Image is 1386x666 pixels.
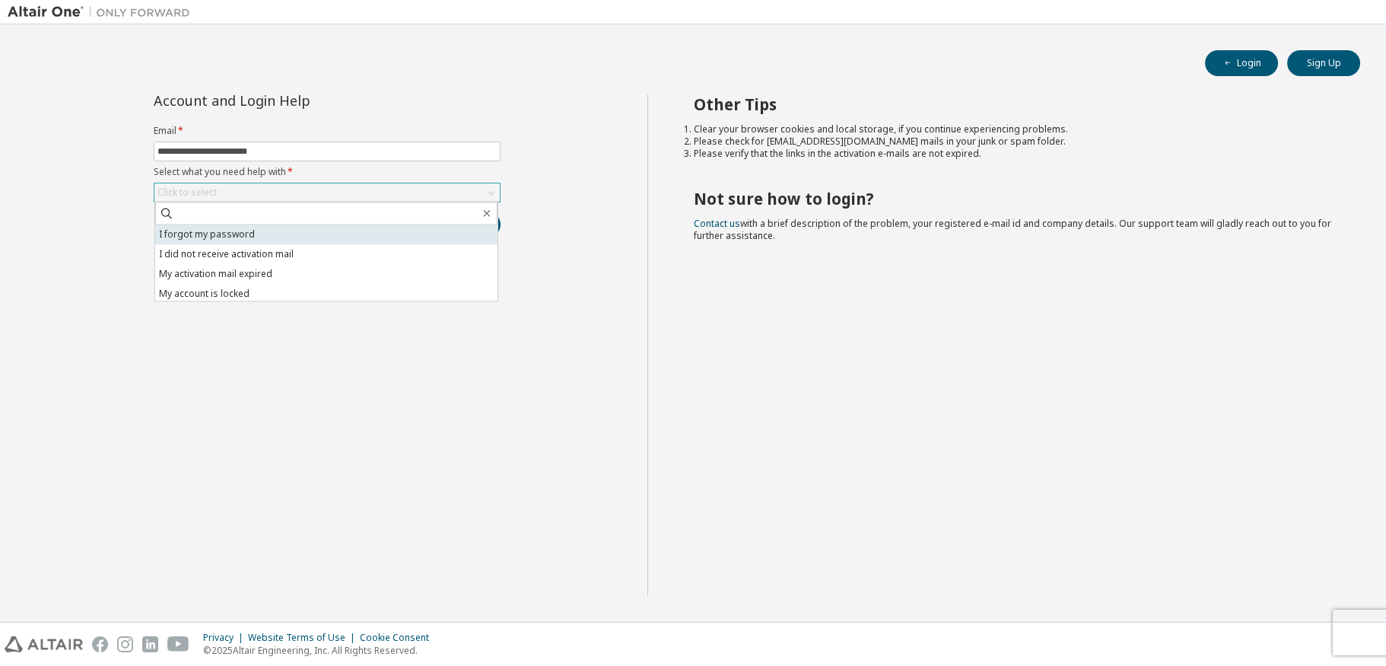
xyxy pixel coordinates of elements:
[92,636,108,652] img: facebook.svg
[5,636,83,652] img: altair_logo.svg
[8,5,198,20] img: Altair One
[1287,50,1360,76] button: Sign Up
[694,135,1334,148] li: Please check for [EMAIL_ADDRESS][DOMAIN_NAME] mails in your junk or spam folder.
[203,644,438,657] p: © 2025 Altair Engineering, Inc. All Rights Reserved.
[694,123,1334,135] li: Clear your browser cookies and local storage, if you continue experiencing problems.
[1205,50,1278,76] button: Login
[203,632,248,644] div: Privacy
[154,94,431,107] div: Account and Login Help
[694,148,1334,160] li: Please verify that the links in the activation e-mails are not expired.
[154,125,501,137] label: Email
[142,636,158,652] img: linkedin.svg
[154,183,500,202] div: Click to select
[167,636,189,652] img: youtube.svg
[694,94,1334,114] h2: Other Tips
[694,189,1334,209] h2: Not sure how to login?
[248,632,360,644] div: Website Terms of Use
[157,186,217,199] div: Click to select
[117,636,133,652] img: instagram.svg
[154,166,501,178] label: Select what you need help with
[155,225,497,244] li: I forgot my password
[694,217,1331,242] span: with a brief description of the problem, your registered e-mail id and company details. Our suppo...
[694,217,740,230] a: Contact us
[360,632,438,644] div: Cookie Consent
